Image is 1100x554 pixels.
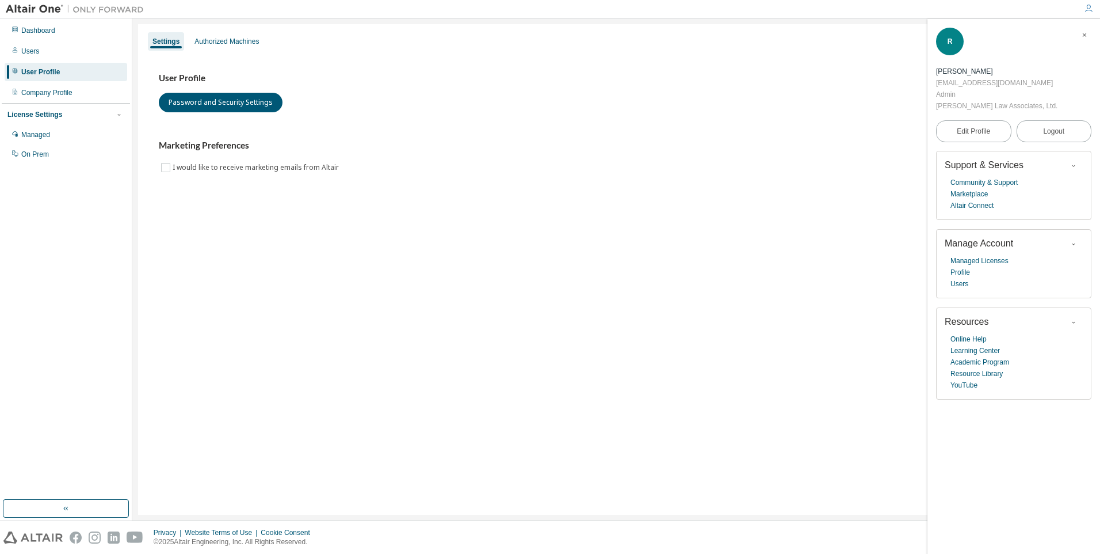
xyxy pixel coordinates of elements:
a: Altair Connect [950,200,994,211]
span: Resources [945,317,988,327]
div: Authorized Machines [194,37,259,46]
img: facebook.svg [70,532,82,544]
label: I would like to receive marketing emails from Altair [173,161,341,174]
span: Manage Account [945,238,1013,248]
div: Cookie Consent [261,528,316,537]
div: User Profile [21,67,60,77]
span: Edit Profile [957,127,990,136]
a: Resource Library [950,368,1003,380]
p: © 2025 Altair Engineering, Inc. All Rights Reserved. [154,537,317,547]
div: Users [21,47,39,56]
a: Users [950,278,968,290]
span: Logout [1043,126,1064,137]
div: Ryan Moyer [936,66,1057,77]
div: On Prem [21,150,49,159]
div: Company Profile [21,88,72,97]
h3: Marketing Preferences [159,140,1074,151]
a: Community & Support [950,177,1018,188]
a: Edit Profile [936,120,1011,142]
div: Dashboard [21,26,55,35]
div: [EMAIL_ADDRESS][DOMAIN_NAME] [936,77,1057,89]
div: Managed [21,130,50,139]
h3: User Profile [159,73,1074,84]
a: Learning Center [950,345,1000,356]
a: YouTube [950,380,977,391]
div: Privacy [154,528,185,537]
a: Marketplace [950,188,988,200]
span: R [948,37,953,45]
img: altair_logo.svg [3,532,63,544]
img: linkedin.svg [108,532,120,544]
img: instagram.svg [89,532,101,544]
div: License Settings [7,110,62,119]
button: Logout [1017,120,1092,142]
div: [PERSON_NAME] Law Associates, Ltd. [936,100,1057,112]
button: Password and Security Settings [159,93,282,112]
div: Settings [152,37,179,46]
img: Altair One [6,3,150,15]
a: Academic Program [950,356,1009,368]
div: Admin [936,89,1057,100]
a: Managed Licenses [950,255,1009,267]
a: Online Help [950,333,987,345]
img: youtube.svg [127,532,143,544]
a: Profile [950,267,970,278]
span: Support & Services [945,160,1023,170]
div: Website Terms of Use [185,528,261,537]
